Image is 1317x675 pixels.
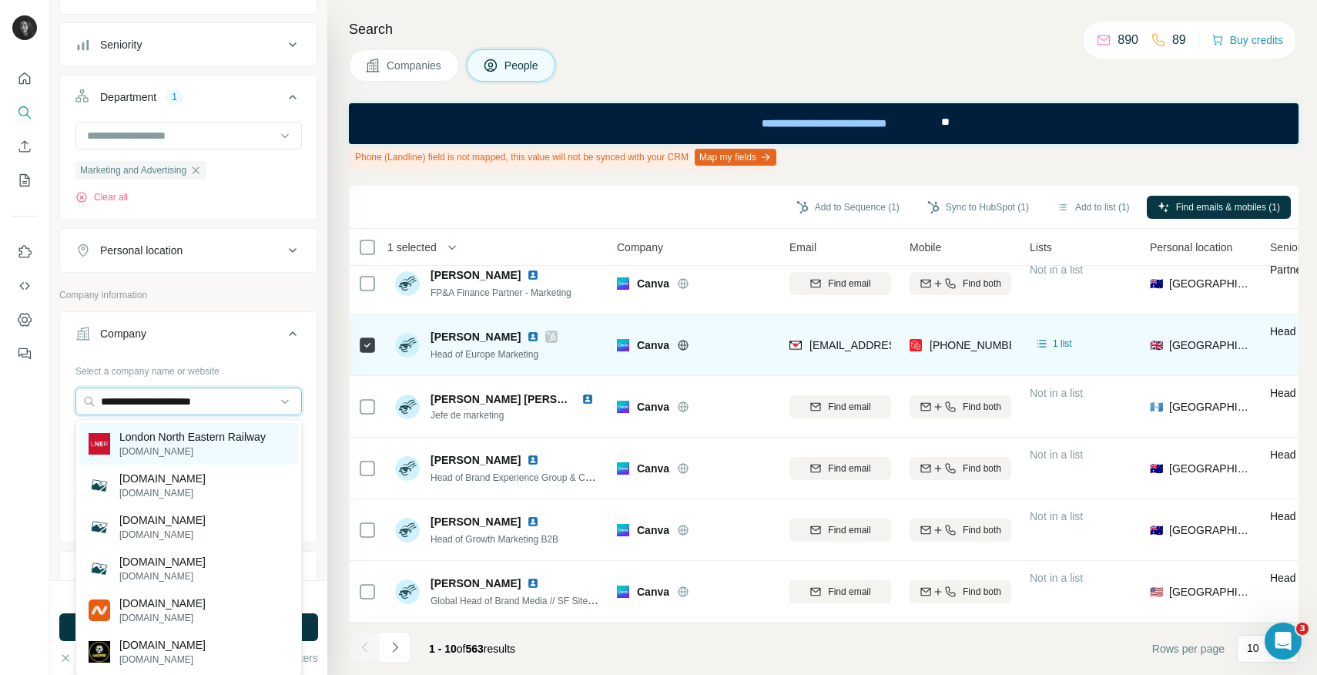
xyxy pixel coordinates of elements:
button: Find both [910,395,1011,418]
span: Find both [963,585,1001,599]
button: Search [12,99,37,126]
button: Use Surfe on LinkedIn [12,238,37,266]
span: Lists [1030,240,1052,255]
button: Clear [59,650,103,666]
button: Sync to HubSpot (1) [917,196,1040,219]
button: Add to Sequence (1) [786,196,910,219]
button: Find both [910,519,1011,542]
span: [PERSON_NAME] [431,329,521,344]
span: Head of Europe Marketing [431,349,538,360]
img: Avatar [395,395,420,419]
span: Head of Brand Experience Group & Company Goal Lead [431,471,663,483]
button: Add to list (1) [1046,196,1141,219]
img: Logo of Canva [617,401,629,413]
img: LinkedIn logo [527,515,539,528]
span: results [429,643,515,655]
span: Find both [963,400,1001,414]
button: Find both [910,457,1011,480]
span: 563 [466,643,484,655]
p: London North Eastern Railway [119,429,266,445]
button: Find emails & mobiles (1) [1147,196,1291,219]
span: [GEOGRAPHIC_DATA] [1169,399,1252,415]
div: Select a company name or website [75,358,302,378]
span: 🇦🇺 [1150,276,1163,291]
span: Head of Growth Marketing B2B [431,534,558,545]
span: [PERSON_NAME] [431,514,521,529]
span: Partner [1270,264,1305,276]
img: lawoolner.co.uk [89,558,110,579]
img: Avatar [395,333,420,358]
button: Feedback [12,340,37,368]
span: Jefe de marketing [431,408,600,422]
button: Find email [789,580,891,603]
span: 1 selected [387,240,437,255]
span: Canva [637,584,669,599]
span: Find email [828,277,870,290]
button: Seniority [60,26,317,63]
span: Head [1270,448,1295,461]
span: Find email [828,462,870,475]
button: Clear all [75,190,128,204]
span: 🇬🇹 [1150,399,1163,415]
img: Avatar [395,456,420,481]
button: Find both [910,580,1011,603]
span: 1 - 10 [429,643,457,655]
span: Marketing and Advertising [80,163,186,177]
img: amymilner.co.uk [89,475,110,496]
img: LinkedIn logo [527,269,539,281]
span: [GEOGRAPHIC_DATA] [1169,584,1252,599]
img: LinkedIn logo [581,393,594,405]
p: [DOMAIN_NAME] [119,637,206,653]
p: [DOMAIN_NAME] [119,445,266,458]
span: Not in a list [1030,448,1083,461]
img: Logo of Canva [617,586,629,598]
button: Buy credits [1211,29,1283,51]
span: Canva [637,399,669,415]
span: [EMAIL_ADDRESS][DOMAIN_NAME] [809,339,992,351]
img: Avatar [12,15,37,40]
button: Find email [789,519,891,542]
iframe: Intercom live chat [1265,623,1302,660]
span: Find emails & mobiles (1) [1176,200,1280,214]
p: 10 [1247,640,1259,656]
span: Companies [387,58,443,73]
div: Company [100,326,146,341]
span: 🇬🇧 [1150,337,1163,353]
img: Avatar [395,271,420,296]
span: [PERSON_NAME] [431,267,521,283]
span: of [457,643,466,655]
span: Find email [828,523,870,537]
img: Avatar [395,579,420,604]
span: Global Head of Brand Media // SF Site Lead [431,594,611,606]
span: People [504,58,540,73]
span: Not in a list [1030,387,1083,399]
img: provider findymail logo [789,337,802,353]
button: Quick start [12,65,37,92]
p: [DOMAIN_NAME] [119,611,206,625]
span: Find both [963,523,1001,537]
p: Company information [59,288,318,302]
div: Personal location [100,243,183,258]
img: LinkedIn logo [527,331,539,343]
h4: Search [349,18,1299,40]
span: Personal location [1150,240,1232,255]
button: Find both [910,272,1011,295]
span: [GEOGRAPHIC_DATA] [1169,461,1252,476]
span: Head [1270,387,1295,399]
span: Rows per page [1152,641,1225,657]
img: Logo of Canva [617,524,629,536]
button: Dashboard [12,306,37,334]
img: garethmilner.co.uk [89,641,110,663]
button: Company [60,315,317,358]
div: 1 [166,90,183,104]
span: Not in a list [1030,264,1083,276]
button: Enrich CSV [12,133,37,160]
p: [DOMAIN_NAME] [119,512,206,528]
button: Map my fields [695,149,776,166]
span: Head [1270,325,1295,337]
img: jackmilner.co.uk [89,516,110,538]
div: Phone (Landline) field is not mapped, this value will not be synced with your CRM [349,144,779,170]
button: Find email [789,395,891,418]
span: Find email [828,400,870,414]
